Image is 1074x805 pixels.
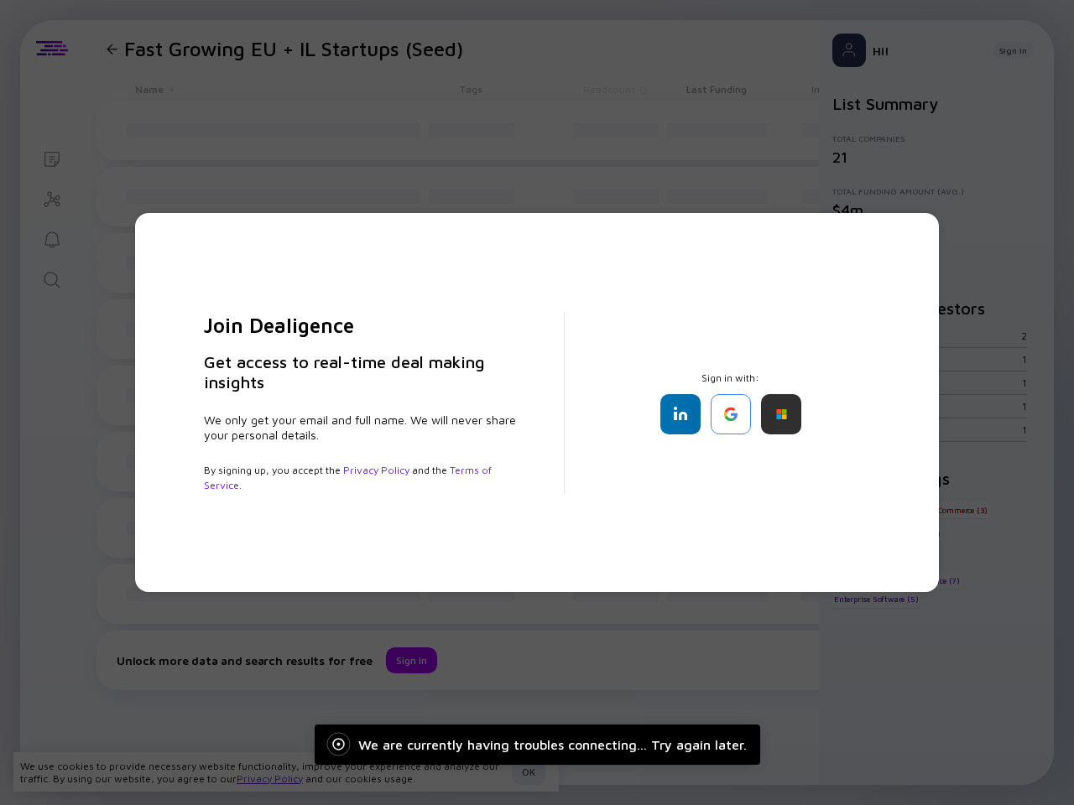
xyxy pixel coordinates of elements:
img: Loading [321,727,355,761]
h3: Get access to real-time deal making insights [204,352,524,392]
div: We only get your email and full name. We will never share your personal details. [204,413,524,443]
a: Privacy Policy [343,464,409,476]
h2: Join Dealigence [204,312,524,339]
div: Sign in with: [605,371,857,434]
div: By signing up, you accept the and the . [204,463,524,493]
div: We are currently having troubles connecting... Try again later. [315,724,760,765]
